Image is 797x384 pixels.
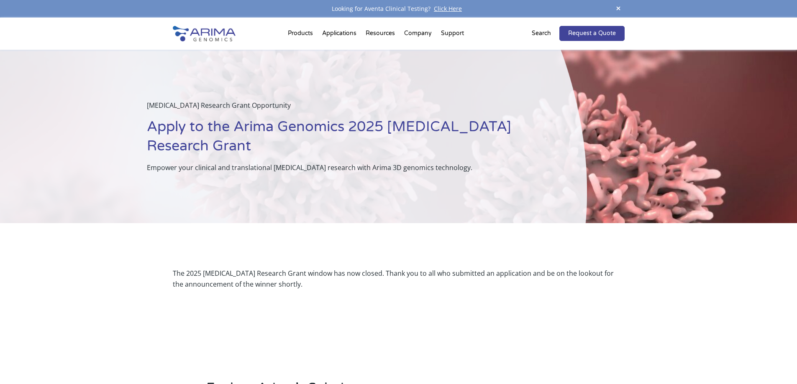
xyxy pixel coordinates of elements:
div: The 2025 [MEDICAL_DATA] Research Grant window has now closed. Thank you to all who submitted an a... [173,268,625,290]
a: Request a Quote [559,26,625,41]
p: [MEDICAL_DATA] Research Grant Opportunity [147,100,545,117]
h1: Apply to the Arima Genomics 2025 [MEDICAL_DATA] Research Grant [147,117,545,162]
img: Arima-Genomics-logo [173,26,236,41]
p: Search [532,28,551,39]
p: Empower your clinical and translational [MEDICAL_DATA] research with Arima 3D genomics technology. [147,162,545,173]
a: Click Here [431,5,465,13]
div: Looking for Aventa Clinical Testing? [173,3,625,14]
